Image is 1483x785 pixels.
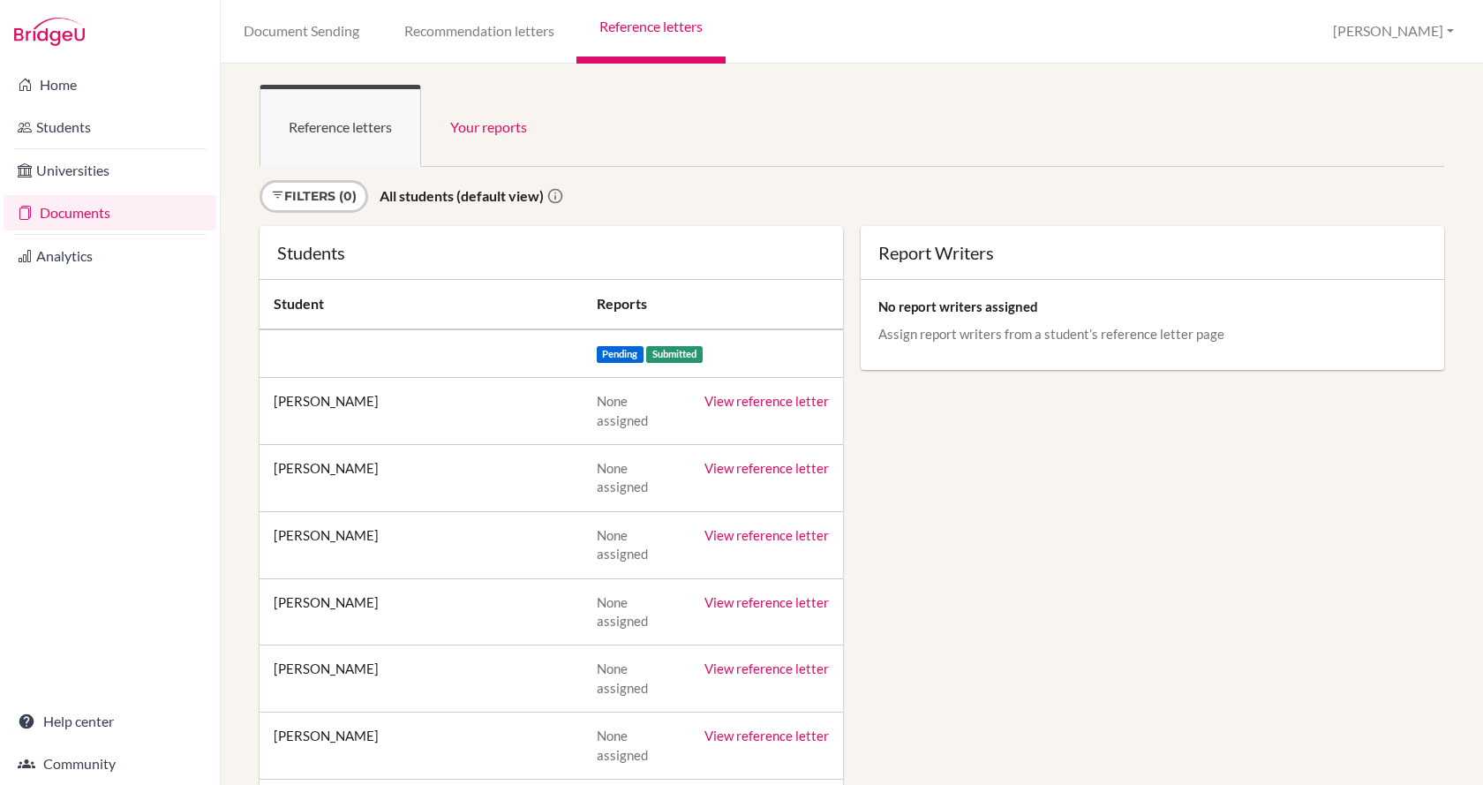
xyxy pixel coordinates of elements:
[878,298,1427,315] p: No report writers assigned
[260,180,368,213] a: Filters (0)
[597,393,648,427] span: None assigned
[380,187,544,204] strong: All students (default view)
[646,346,703,363] span: Submitted
[704,460,829,476] a: View reference letter
[704,594,829,610] a: View reference letter
[421,85,556,167] a: Your reports
[260,85,421,167] a: Reference letters
[4,704,216,739] a: Help center
[4,109,216,145] a: Students
[260,578,583,645] td: [PERSON_NAME]
[1325,15,1462,48] button: [PERSON_NAME]
[4,195,216,230] a: Documents
[4,67,216,102] a: Home
[597,346,644,363] span: Pending
[4,746,216,781] a: Community
[583,280,843,329] th: Reports
[704,393,829,409] a: View reference letter
[597,728,648,762] span: None assigned
[878,325,1427,343] p: Assign report writers from a student’s reference letter page
[260,444,583,511] td: [PERSON_NAME]
[878,244,1427,261] div: Report Writers
[4,153,216,188] a: Universities
[4,238,216,274] a: Analytics
[14,18,85,46] img: Bridge-U
[597,594,648,629] span: None assigned
[260,378,583,445] td: [PERSON_NAME]
[260,280,583,329] th: Student
[260,713,583,780] td: [PERSON_NAME]
[277,244,825,261] div: Students
[260,511,583,578] td: [PERSON_NAME]
[597,527,648,562] span: None assigned
[597,660,648,695] span: None assigned
[704,527,829,543] a: View reference letter
[704,660,829,676] a: View reference letter
[597,460,648,494] span: None assigned
[704,728,829,743] a: View reference letter
[260,645,583,713] td: [PERSON_NAME]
